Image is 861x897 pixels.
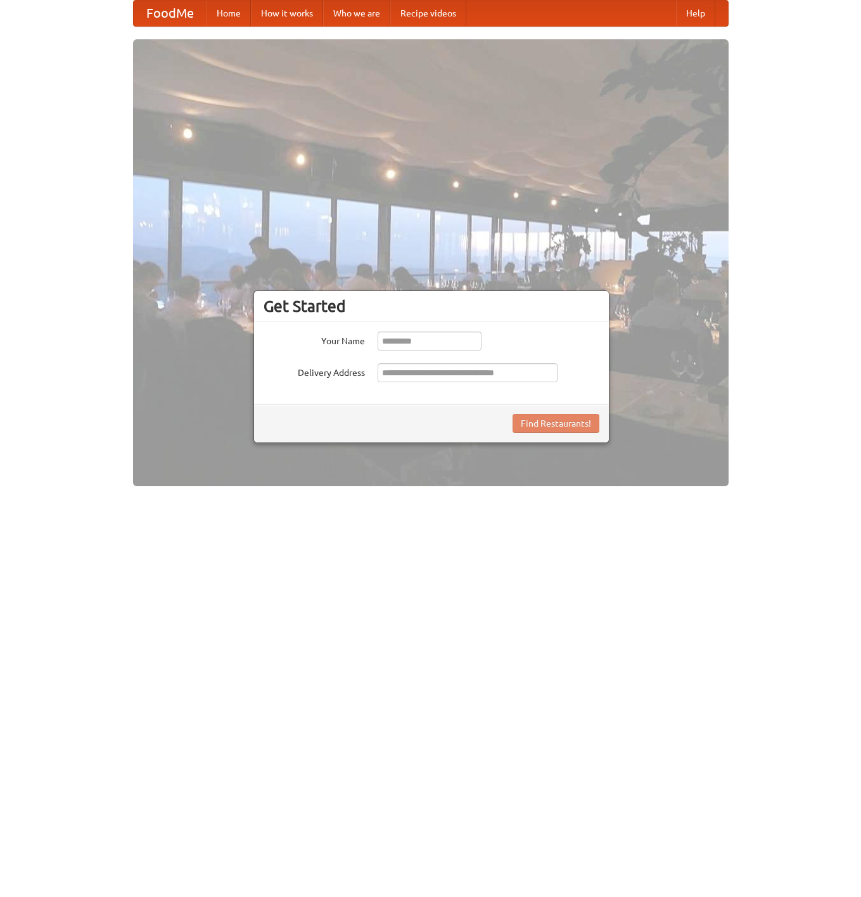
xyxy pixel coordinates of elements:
[264,363,365,379] label: Delivery Address
[264,297,599,316] h3: Get Started
[676,1,715,26] a: Help
[251,1,323,26] a: How it works
[264,332,365,347] label: Your Name
[513,414,599,433] button: Find Restaurants!
[390,1,466,26] a: Recipe videos
[323,1,390,26] a: Who we are
[134,1,207,26] a: FoodMe
[207,1,251,26] a: Home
